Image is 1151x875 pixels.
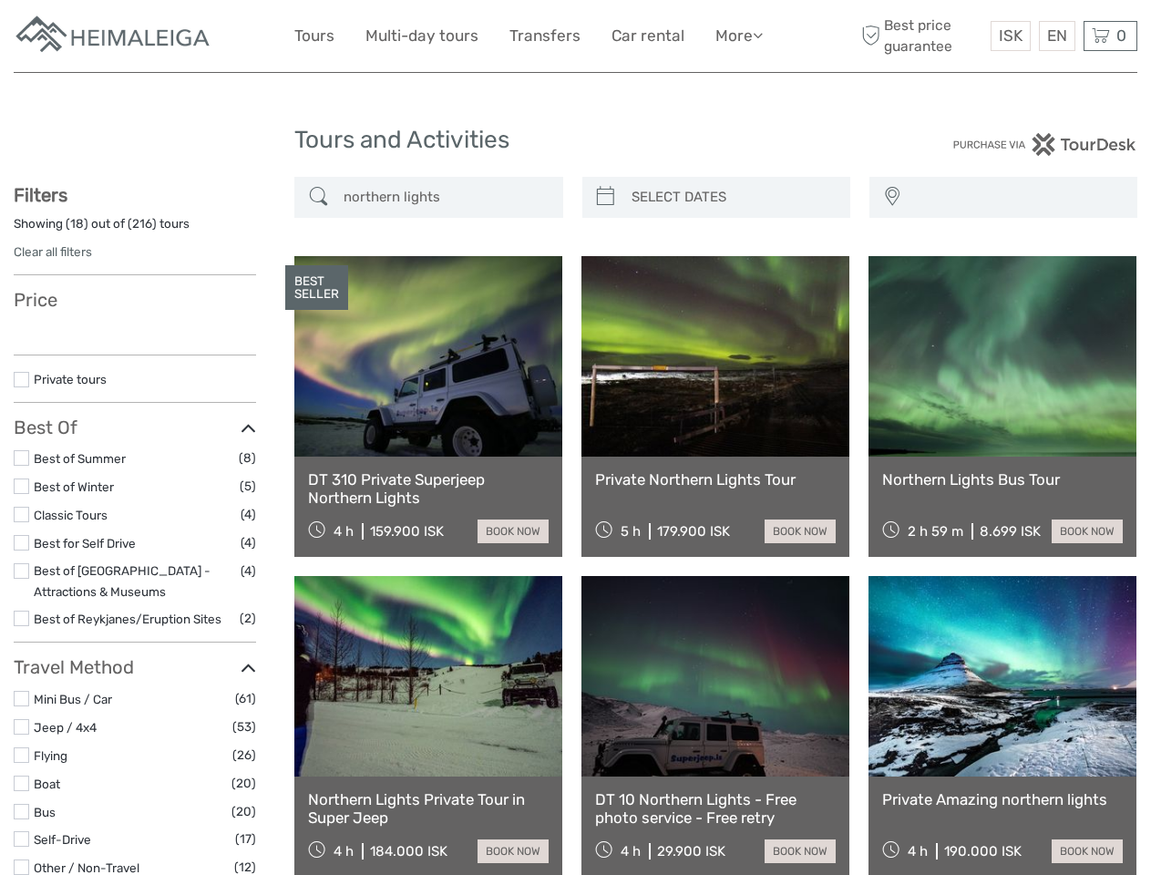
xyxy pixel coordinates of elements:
[34,748,67,763] a: Flying
[240,608,256,629] span: (2)
[857,15,986,56] span: Best price guarantee
[1052,839,1123,863] a: book now
[370,523,444,540] div: 159.900 ISK
[14,656,256,678] h3: Travel Method
[34,832,91,847] a: Self-Drive
[241,561,256,582] span: (4)
[294,126,857,155] h1: Tours and Activities
[621,523,641,540] span: 5 h
[765,520,836,543] a: book now
[509,23,581,49] a: Transfers
[70,215,84,232] label: 18
[232,745,256,766] span: (26)
[882,470,1123,489] a: Northern Lights Bus Tour
[334,843,354,860] span: 4 h
[882,790,1123,808] a: Private Amazing northern lights
[34,805,56,819] a: Bus
[657,843,725,860] div: 29.900 ISK
[235,688,256,709] span: (61)
[14,244,92,259] a: Clear all filters
[980,523,1041,540] div: 8.699 ISK
[365,23,478,49] a: Multi-day tours
[657,523,730,540] div: 179.900 ISK
[14,184,67,206] strong: Filters
[34,692,112,706] a: Mini Bus / Car
[478,520,549,543] a: book now
[308,790,549,828] a: Northern Lights Private Tour in Super Jeep
[231,801,256,822] span: (20)
[34,860,139,875] a: Other / Non-Travel
[285,265,348,311] div: BEST SELLER
[908,843,928,860] span: 4 h
[294,23,334,49] a: Tours
[241,532,256,553] span: (4)
[34,451,126,466] a: Best of Summer
[952,133,1137,156] img: PurchaseViaTourDesk.png
[370,843,447,860] div: 184.000 ISK
[239,448,256,468] span: (8)
[1039,21,1075,51] div: EN
[34,777,60,791] a: Boat
[14,289,256,311] h3: Price
[1052,520,1123,543] a: book now
[1114,26,1129,45] span: 0
[34,563,211,599] a: Best of [GEOGRAPHIC_DATA] - Attractions & Museums
[308,470,549,508] a: DT 310 Private Superjeep Northern Lights
[595,470,836,489] a: Private Northern Lights Tour
[34,479,114,494] a: Best of Winter
[34,372,107,386] a: Private tours
[908,523,963,540] span: 2 h 59 m
[14,417,256,438] h3: Best Of
[240,476,256,497] span: (5)
[621,843,641,860] span: 4 h
[611,23,684,49] a: Car rental
[34,612,221,626] a: Best of Reykjanes/Eruption Sites
[334,523,354,540] span: 4 h
[34,508,108,522] a: Classic Tours
[34,720,97,735] a: Jeep / 4x4
[241,504,256,525] span: (4)
[231,773,256,794] span: (20)
[999,26,1023,45] span: ISK
[336,181,553,213] input: SEARCH
[765,839,836,863] a: book now
[715,23,763,49] a: More
[34,536,136,551] a: Best for Self Drive
[478,839,549,863] a: book now
[595,790,836,828] a: DT 10 Northern Lights - Free photo service - Free retry
[235,829,256,849] span: (17)
[624,181,841,213] input: SELECT DATES
[944,843,1022,860] div: 190.000 ISK
[14,215,256,243] div: Showing ( ) out of ( ) tours
[232,716,256,737] span: (53)
[132,215,152,232] label: 216
[14,14,214,58] img: Apartments in Reykjavik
